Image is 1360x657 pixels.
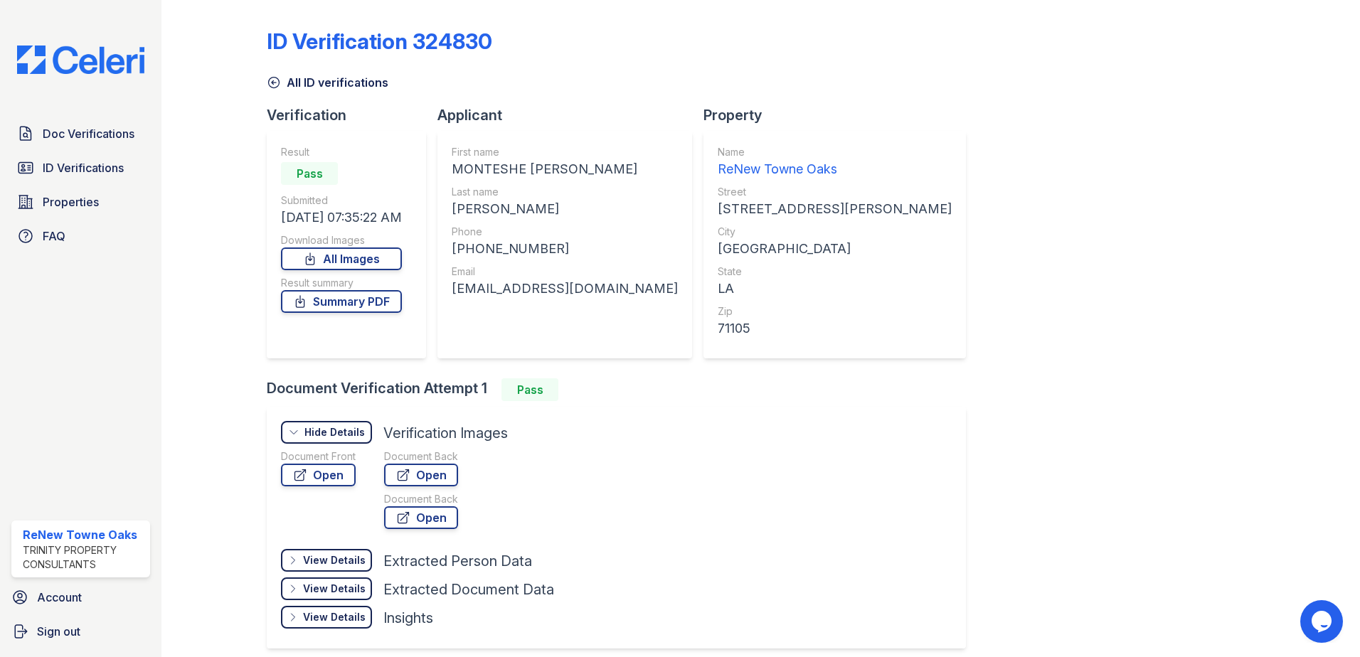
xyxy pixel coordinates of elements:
a: FAQ [11,222,150,250]
div: Pass [501,378,558,401]
div: ID Verification 324830 [267,28,492,54]
span: ID Verifications [43,159,124,176]
div: Phone [452,225,678,239]
a: Sign out [6,617,156,646]
iframe: chat widget [1300,600,1346,643]
span: Account [37,589,82,606]
div: Zip [718,304,952,319]
div: ReNew Towne Oaks [718,159,952,179]
div: [PERSON_NAME] [452,199,678,219]
div: [PHONE_NUMBER] [452,239,678,259]
a: Open [281,464,356,486]
div: [EMAIL_ADDRESS][DOMAIN_NAME] [452,279,678,299]
div: ReNew Towne Oaks [23,526,144,543]
div: MONTESHE [PERSON_NAME] [452,159,678,179]
div: First name [452,145,678,159]
div: View Details [303,610,366,624]
div: Download Images [281,233,402,247]
a: Name ReNew Towne Oaks [718,145,952,179]
div: Submitted [281,193,402,208]
div: Hide Details [304,425,365,439]
div: Verification Images [383,423,508,443]
span: FAQ [43,228,65,245]
div: [DATE] 07:35:22 AM [281,208,402,228]
span: Doc Verifications [43,125,134,142]
div: Document Front [281,449,356,464]
div: Email [452,265,678,279]
div: [STREET_ADDRESS][PERSON_NAME] [718,199,952,219]
a: Open [384,464,458,486]
a: ID Verifications [11,154,150,182]
div: City [718,225,952,239]
div: Extracted Person Data [383,551,532,571]
div: Result [281,145,402,159]
a: Account [6,583,156,611]
span: Properties [43,193,99,210]
div: Trinity Property Consultants [23,543,144,572]
div: 71105 [718,319,952,338]
a: Open [384,506,458,529]
div: View Details [303,553,366,567]
a: All ID verifications [267,74,388,91]
div: Name [718,145,952,159]
img: CE_Logo_Blue-a8612792a0a2168367f1c8372b55b34899dd931a85d93a1a3d3e32e68fde9ad4.png [6,46,156,74]
a: Properties [11,188,150,216]
div: Verification [267,105,437,125]
a: All Images [281,247,402,270]
div: View Details [303,582,366,596]
div: [GEOGRAPHIC_DATA] [718,239,952,259]
div: Result summary [281,276,402,290]
div: Document Back [384,449,458,464]
div: Document Verification Attempt 1 [267,378,977,401]
div: Document Back [384,492,458,506]
div: State [718,265,952,279]
a: Summary PDF [281,290,402,313]
div: Insights [383,608,433,628]
div: Pass [281,162,338,185]
div: Applicant [437,105,703,125]
a: Doc Verifications [11,119,150,148]
span: Sign out [37,623,80,640]
div: Street [718,185,952,199]
div: Property [703,105,977,125]
div: LA [718,279,952,299]
div: Last name [452,185,678,199]
div: Extracted Document Data [383,579,554,599]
